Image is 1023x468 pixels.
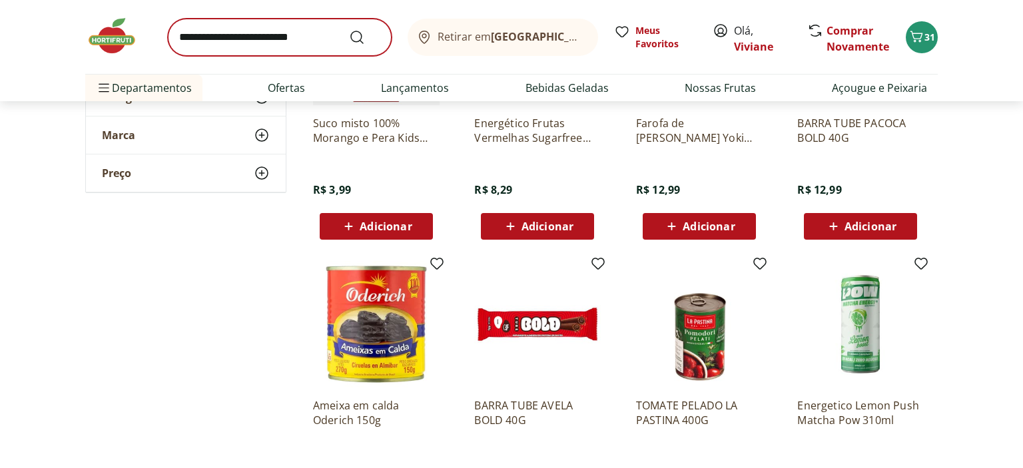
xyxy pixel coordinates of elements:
span: R$ 12,99 [797,182,841,197]
span: Retirar em [438,31,585,43]
span: R$ 12,99 [636,182,680,197]
a: Lançamentos [381,80,449,96]
button: Marca [86,117,286,154]
span: 31 [924,31,935,43]
button: Submit Search [349,29,381,45]
button: Carrinho [906,21,938,53]
span: Olá, [734,23,793,55]
input: search [168,19,392,56]
a: Suco misto 100% Morango e Pera Kids Tial 200ml [313,116,440,145]
img: Energetico Lemon Push Matcha Pow 310ml [797,261,924,387]
span: Departamentos [96,72,192,104]
span: Meus Favoritos [635,24,697,51]
img: Ameixa em calda Oderich 150g [313,261,440,387]
a: BARRA TUBE AVELA BOLD 40G [474,398,601,427]
a: Meus Favoritos [614,24,697,51]
span: R$ 3,99 [313,182,351,197]
img: Hortifruti [85,16,152,56]
a: TOMATE PELADO LA PASTINA 400G [636,398,763,427]
button: Adicionar [320,213,433,240]
img: TOMATE PELADO LA PASTINA 400G [636,261,763,387]
a: Nossas Frutas [685,80,756,96]
a: Ofertas [268,80,305,96]
span: Adicionar [521,221,573,232]
a: Viviane [734,39,773,54]
b: [GEOGRAPHIC_DATA]/[GEOGRAPHIC_DATA] [491,29,715,44]
a: Energetico Lemon Push Matcha Pow 310ml [797,398,924,427]
span: Marca [102,128,135,142]
span: Adicionar [845,221,896,232]
a: Farofa de [PERSON_NAME] Yoki pacote 400g [636,116,763,145]
img: BARRA TUBE AVELA BOLD 40G [474,261,601,387]
a: Ameixa em calda Oderich 150g [313,398,440,427]
a: Bebidas Geladas [525,80,609,96]
span: R$ 8,29 [474,182,512,197]
button: Retirar em[GEOGRAPHIC_DATA]/[GEOGRAPHIC_DATA] [408,19,598,56]
span: Preço [102,166,131,180]
button: Menu [96,72,112,104]
span: Adicionar [360,221,412,232]
a: BARRA TUBE PACOCA BOLD 40G [797,116,924,145]
span: Adicionar [683,221,735,232]
button: Adicionar [481,213,594,240]
button: Adicionar [804,213,917,240]
button: Preço [86,154,286,192]
a: Açougue e Peixaria [832,80,927,96]
a: Energético Frutas Vermelhas Sugarfree Red Bull 250ml [474,116,601,145]
button: Adicionar [643,213,756,240]
a: Comprar Novamente [827,23,889,54]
